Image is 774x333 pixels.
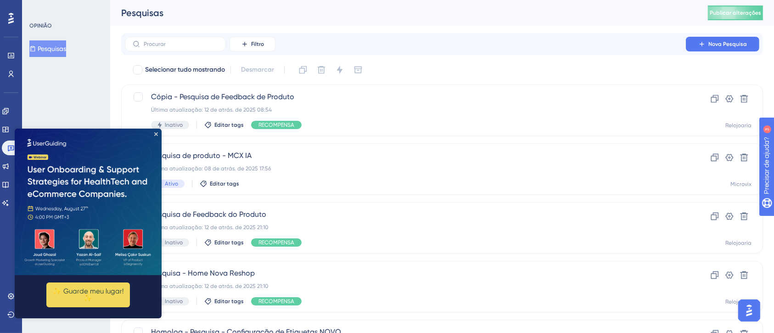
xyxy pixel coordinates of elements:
button: Editar tags [204,239,244,246]
font: Pesquisas [121,7,163,18]
font: Cópia - Pesquisa de Feedback de Produto [151,92,294,101]
button: Pesquisas [29,40,66,57]
button: Publicar alterações [708,6,763,20]
font: Desmarcar [241,66,274,73]
font: RECOMPENSA [258,298,294,305]
font: Precisar de ajuda? [22,4,79,11]
font: Relojoaria [725,240,752,246]
font: Publicar alterações [710,10,761,16]
font: Última atualização: 08 de atrás. de 2025 17:56 [151,165,271,172]
font: RECOMPENSA [258,122,294,128]
font: Última atualização: 12 de atrás. de 2025 21:10 [151,224,269,231]
font: Nova Pesquisa [708,41,747,47]
font: ✨ Guarde meu lugar!✨ [38,158,109,174]
font: Editar tags [214,122,244,128]
button: Editar tags [200,180,239,187]
font: Ativo [165,181,178,187]
font: Última atualização: 12 de atrás. de 2025 08:54 [151,107,272,113]
div: Fechar visualização [140,4,143,7]
button: Editar tags [204,298,244,305]
font: Inativo [165,239,183,246]
font: RECOMPENSA [258,239,294,246]
button: Editar tags [204,121,244,129]
font: Pesquisas [38,45,66,52]
font: Inativo [165,298,183,305]
font: Relojoaria [725,122,752,129]
button: Nova Pesquisa [686,37,759,51]
font: Pesquisa de Feedback do Produto [151,210,266,219]
button: Filtro [230,37,275,51]
font: Editar tags [214,298,244,305]
font: OPINIÃO [29,23,52,29]
input: Procurar [144,41,218,47]
font: Pesquisa - Home Nova Reshop [151,269,255,277]
button: ✨ Guarde meu lugar!✨ [32,154,115,179]
iframe: Iniciador do Assistente de IA do UserGuiding [735,297,763,324]
button: Desmarcar [236,62,279,78]
font: Editar tags [210,181,239,187]
font: Pesquisa de produto - MCX IA [151,151,252,160]
font: Editar tags [214,239,244,246]
font: Selecionar tudo mostrando [145,66,225,73]
font: Relojoaria [725,299,752,305]
font: Inativo [165,122,183,128]
font: Filtro [251,41,264,47]
font: Microvix [730,181,752,187]
font: 3 [85,6,88,11]
font: Última atualização: 12 de atrás. de 2025 21:10 [151,283,269,289]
